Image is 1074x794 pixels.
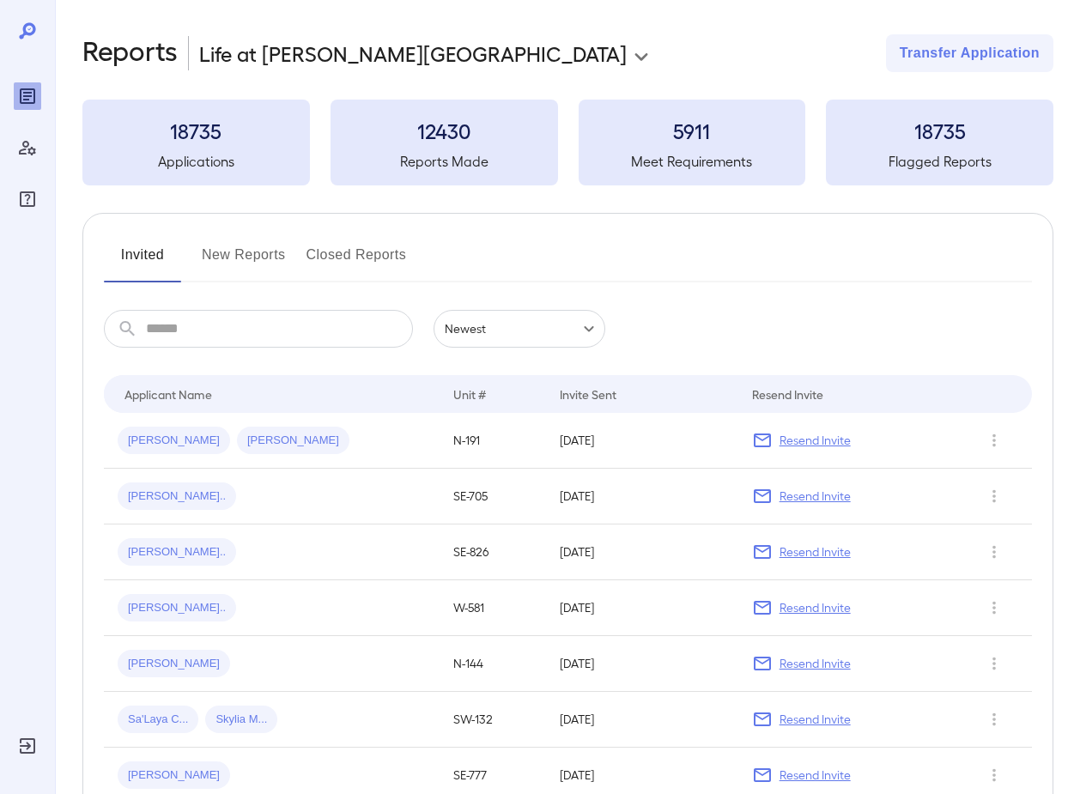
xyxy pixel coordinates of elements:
[546,636,737,692] td: [DATE]
[780,767,851,784] p: Resend Invite
[331,117,558,144] h3: 12430
[237,433,349,449] span: [PERSON_NAME]
[331,151,558,172] h5: Reports Made
[14,82,41,110] div: Reports
[118,656,230,672] span: [PERSON_NAME]
[118,488,236,505] span: [PERSON_NAME]..
[453,384,486,404] div: Unit #
[306,241,407,282] button: Closed Reports
[752,384,823,404] div: Resend Invite
[440,636,546,692] td: N-144
[202,241,286,282] button: New Reports
[14,134,41,161] div: Manage Users
[104,241,181,282] button: Invited
[980,650,1008,677] button: Row Actions
[199,39,627,67] p: Life at [PERSON_NAME][GEOGRAPHIC_DATA]
[14,732,41,760] div: Log Out
[118,600,236,616] span: [PERSON_NAME]..
[886,34,1053,72] button: Transfer Application
[82,117,310,144] h3: 18735
[118,433,230,449] span: [PERSON_NAME]
[980,482,1008,510] button: Row Actions
[440,469,546,524] td: SE-705
[560,384,616,404] div: Invite Sent
[440,524,546,580] td: SE-826
[579,117,806,144] h3: 5911
[440,692,546,748] td: SW-132
[780,543,851,561] p: Resend Invite
[826,151,1053,172] h5: Flagged Reports
[579,151,806,172] h5: Meet Requirements
[82,100,1053,185] summary: 18735Applications12430Reports Made5911Meet Requirements18735Flagged Reports
[14,185,41,213] div: FAQ
[780,655,851,672] p: Resend Invite
[82,151,310,172] h5: Applications
[980,594,1008,621] button: Row Actions
[980,706,1008,733] button: Row Actions
[980,538,1008,566] button: Row Actions
[118,712,198,728] span: Sa'Laya C...
[440,413,546,469] td: N-191
[546,692,737,748] td: [DATE]
[118,767,230,784] span: [PERSON_NAME]
[124,384,212,404] div: Applicant Name
[780,488,851,505] p: Resend Invite
[546,413,737,469] td: [DATE]
[546,524,737,580] td: [DATE]
[118,544,236,561] span: [PERSON_NAME]..
[82,34,178,72] h2: Reports
[980,427,1008,454] button: Row Actions
[205,712,277,728] span: Skylia M...
[780,599,851,616] p: Resend Invite
[434,310,605,348] div: Newest
[780,432,851,449] p: Resend Invite
[826,117,1053,144] h3: 18735
[546,469,737,524] td: [DATE]
[440,580,546,636] td: W-581
[546,580,737,636] td: [DATE]
[980,761,1008,789] button: Row Actions
[780,711,851,728] p: Resend Invite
